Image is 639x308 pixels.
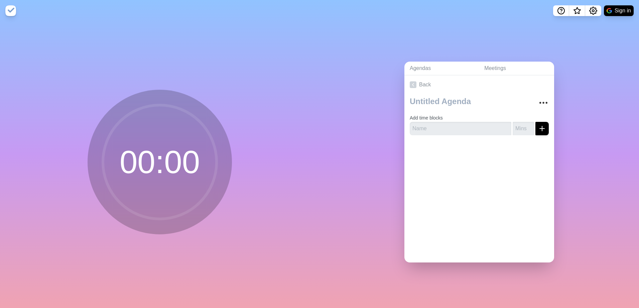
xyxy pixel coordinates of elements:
[553,5,569,16] button: Help
[404,62,479,75] a: Agendas
[537,96,550,109] button: More
[410,122,511,135] input: Name
[604,5,634,16] button: Sign in
[607,8,612,13] img: google logo
[513,122,534,135] input: Mins
[410,115,443,121] label: Add time blocks
[585,5,601,16] button: Settings
[5,5,16,16] img: timeblocks logo
[569,5,585,16] button: What’s new
[404,75,554,94] a: Back
[479,62,554,75] a: Meetings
